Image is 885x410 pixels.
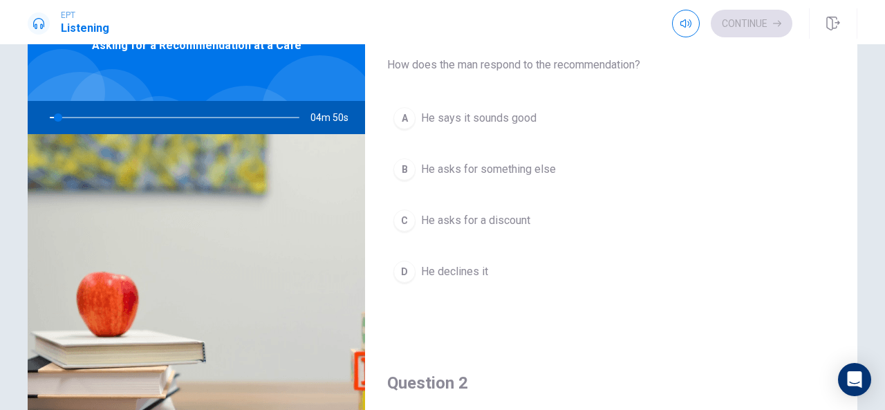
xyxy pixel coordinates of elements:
button: BHe asks for something else [387,152,835,187]
h4: Question 2 [387,372,835,394]
span: 04m 50s [310,101,360,134]
div: C [393,209,416,232]
button: CHe asks for a discount [387,203,835,238]
h1: Listening [61,20,109,37]
span: Asking for a Recommendation at a Café [92,37,301,54]
div: A [393,107,416,129]
div: Open Intercom Messenger [838,363,871,396]
span: He says it sounds good [421,110,537,127]
button: DHe declines it [387,254,835,289]
span: EPT [61,10,109,20]
div: B [393,158,416,180]
div: D [393,261,416,283]
span: He declines it [421,263,488,280]
span: How does the man respond to the recommendation? [387,57,835,73]
span: He asks for something else [421,161,556,178]
button: AHe says it sounds good [387,101,835,136]
span: He asks for a discount [421,212,530,229]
